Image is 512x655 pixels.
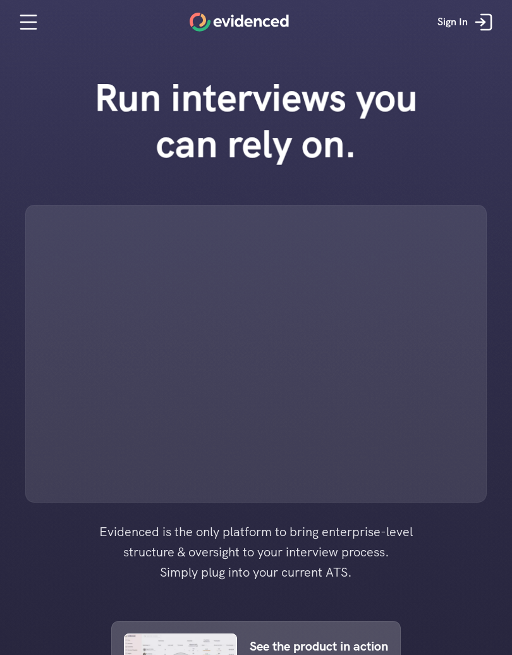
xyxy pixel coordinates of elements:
h1: Run interviews you can rely on. [73,75,439,167]
a: Sign In [428,3,506,41]
a: Home [190,13,289,32]
p: Sign In [437,14,468,30]
h4: Evidenced is the only platform to bring enterprise-level structure & oversight to your interview ... [79,522,433,582]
